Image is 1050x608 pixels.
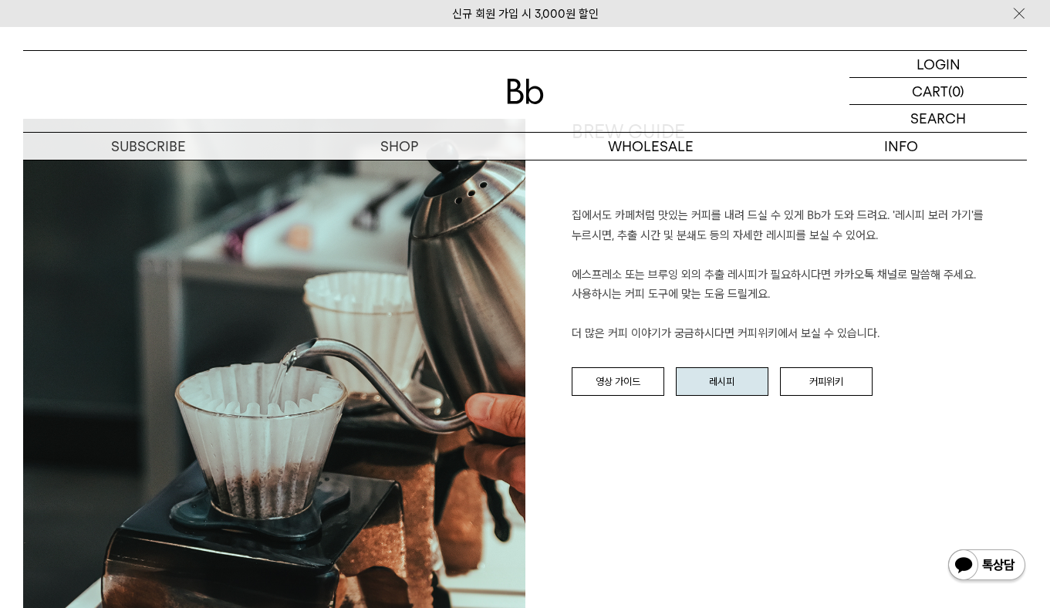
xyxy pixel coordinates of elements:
h1: BREW GUIDE [572,119,1028,207]
a: 커피위키 [780,367,873,397]
p: 집에서도 카페처럼 맛있는 커피를 내려 드실 ﻿수 있게 Bb가 도와 드려요. '레시피 보러 가기'를 누르시면, 추출 시간 및 분쇄도 등의 자세한 레시피를 보실 수 있어요. 에스... [572,206,1028,344]
a: CART (0) [849,78,1027,105]
img: 로고 [507,79,544,104]
p: SEARCH [910,105,966,132]
a: 신규 회원 가입 시 3,000원 할인 [452,7,599,21]
a: 영상 가이드 [572,367,664,397]
img: 카카오톡 채널 1:1 채팅 버튼 [947,548,1027,585]
p: WHOLESALE [525,133,776,160]
a: 레시피 [676,367,768,397]
p: CART [912,78,948,104]
a: SHOP [274,133,525,160]
p: (0) [948,78,964,104]
a: LOGIN [849,51,1027,78]
p: INFO [776,133,1027,160]
p: LOGIN [917,51,961,77]
a: SUBSCRIBE [23,133,274,160]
